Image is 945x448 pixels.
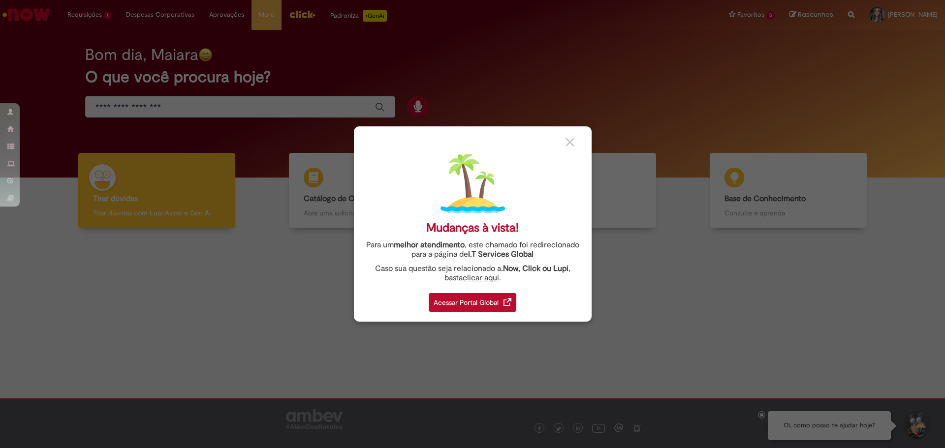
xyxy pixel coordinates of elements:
img: close_button_grey.png [566,138,574,147]
img: island.png [441,151,505,216]
a: Acessar Portal Global [429,288,516,312]
a: clicar aqui [463,268,499,283]
strong: melhor atendimento [394,240,465,250]
div: Mudanças à vista! [426,221,519,235]
div: Para um , este chamado foi redirecionado para a página de [361,240,584,259]
div: Caso sua questão seja relacionado a , basta . [361,264,584,283]
img: redirect_link.png [504,298,511,306]
div: Acessar Portal Global [429,293,516,312]
strong: .Now, Click ou Lupi [501,264,568,273]
a: I.T Services Global [468,244,534,259]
